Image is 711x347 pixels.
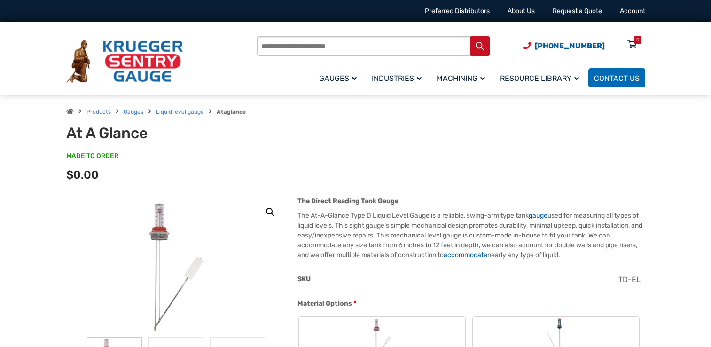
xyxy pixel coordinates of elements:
h1: At A Glance [66,124,298,142]
a: Resource Library [494,67,588,89]
a: Contact Us [588,68,645,87]
span: [PHONE_NUMBER] [535,41,605,50]
span: Industries [372,74,422,83]
a: Account [620,7,645,15]
span: Material Options [297,300,352,308]
a: Machining [431,67,494,89]
span: TD-EL [618,275,641,284]
span: MADE TO ORDER [66,151,118,161]
img: At A Glance [120,196,233,337]
p: The At-A-Glance Type D Liquid Level Gauge is a reliable, swing-arm type tank used for measuring a... [297,211,645,260]
abbr: required [353,299,356,308]
span: Resource Library [500,74,579,83]
span: Machining [437,74,485,83]
a: View full-screen image gallery [262,204,279,221]
a: Gauges [124,109,143,115]
a: Gauges [313,67,366,89]
a: Request a Quote [553,7,602,15]
a: Phone Number (920) 434-8860 [523,40,605,52]
a: Liquid level gauge [156,109,204,115]
a: accommodate [444,251,487,259]
a: Industries [366,67,431,89]
strong: Ataglance [217,109,246,115]
span: Contact Us [594,74,640,83]
a: Products [86,109,111,115]
span: SKU [297,275,311,283]
span: $0.00 [66,168,99,181]
img: Krueger Sentry Gauge [66,40,183,83]
span: Gauges [319,74,357,83]
strong: The Direct Reading Tank Gauge [297,197,398,205]
a: Preferred Distributors [425,7,490,15]
div: 0 [636,36,639,44]
a: gauge [529,212,547,220]
a: About Us [508,7,535,15]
